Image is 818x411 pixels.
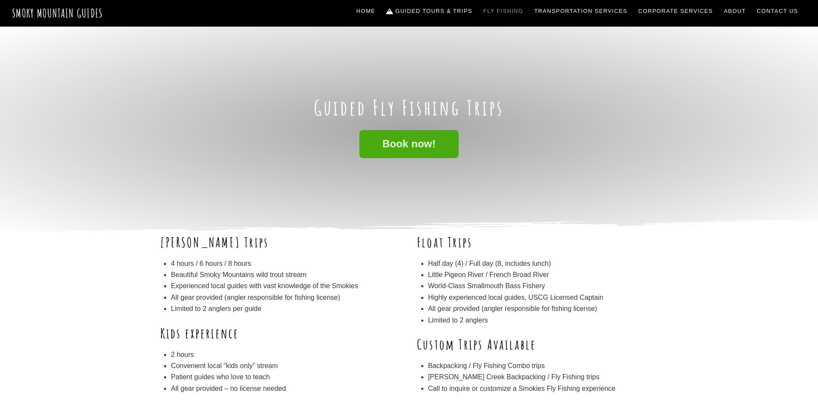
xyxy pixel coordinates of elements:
a: Transportation Services [531,2,630,20]
a: Fly Fishing [480,2,527,20]
a: Home [353,2,379,20]
li: Convenient local “kids only” stream [171,360,401,371]
li: Limited to 2 anglers per guide [171,303,401,314]
li: Little Pigeon River / French Broad River [428,269,658,280]
b: [PERSON_NAME] Trips [160,233,269,251]
a: Book now! [359,130,458,158]
li: Highly experienced local guides, USCG Licensed Captain [428,292,658,303]
li: Call to inquire or customize a Smokies Fly Fishing experience [428,383,658,394]
li: [PERSON_NAME] Creek Backpacking / Fly Fishing trips [428,371,658,383]
li: Beautiful Smoky Mountains wild trout stream [171,269,401,280]
span: Book now! [382,140,435,149]
li: Patient guides who love to teach [171,371,401,383]
b: Custom Trips Available [417,335,536,353]
a: About [721,2,749,20]
h1: Guided Fly Fishing Trips [160,95,658,120]
li: Half day (4) / Full day (8, includes lunch) [428,258,658,269]
li: All gear provided (angler responsible for fishing license) [171,292,401,303]
li: Experienced local guides with vast knowledge of the Smokies [171,280,401,292]
li: Limited to 2 anglers [428,315,658,326]
a: Corporate Services [635,2,717,20]
li: 2 hours [171,349,401,360]
b: Float Trips [417,233,472,251]
li: World-Class Smallmouth Bass Fishery [428,280,658,292]
a: Smoky Mountain Guides [12,6,103,20]
li: All gear provided (angler responsible for fishing license) [428,303,658,314]
a: Contact Us [754,2,802,20]
li: 4 hours / 6 hours / 8 hours [171,258,401,269]
li: All gear provided – no license needed [171,383,401,394]
li: Backpacking / Fly Fishing Combo trips [428,360,658,371]
b: Kids experience [160,324,239,342]
a: Guided Tours & Trips [383,2,476,20]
